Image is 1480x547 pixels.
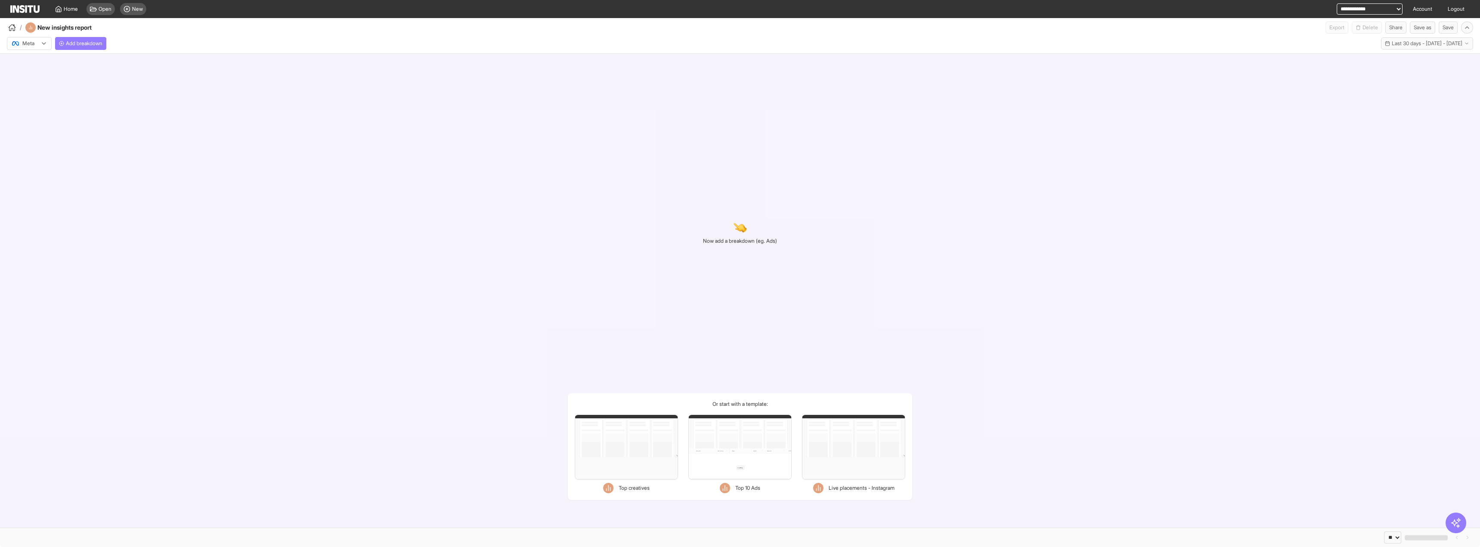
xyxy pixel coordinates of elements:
[99,6,111,12] span: Open
[712,400,768,408] h2: Or start with a template:
[55,37,106,50] button: Add breakdown
[1352,22,1382,34] button: Delete
[703,237,777,245] h2: Now add a breakdown (eg. Ads)
[64,6,78,12] span: Home
[37,23,115,32] h4: New insights report
[735,484,760,492] div: Top 10 Ads
[1381,37,1473,49] button: Last 30 days - [DATE] - [DATE]
[66,40,102,47] span: Add breakdown
[132,6,143,12] span: New
[1326,22,1348,34] span: Exporting requires data to be present.
[730,217,749,236] img: 👆
[829,484,894,492] div: Live placements - Instagram
[7,22,22,33] button: /
[10,5,40,13] img: Logo
[1385,22,1406,34] button: Share
[1352,22,1382,34] span: You cannot delete a preset report.
[1410,22,1435,34] button: Save as
[1326,22,1348,34] button: Export
[1439,22,1458,34] button: Save
[20,23,22,32] span: /
[1392,40,1462,47] span: Last 30 days - [DATE] - [DATE]
[737,466,744,470] span: Loading...
[619,484,650,492] div: Top creatives
[25,22,115,33] div: New insights report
